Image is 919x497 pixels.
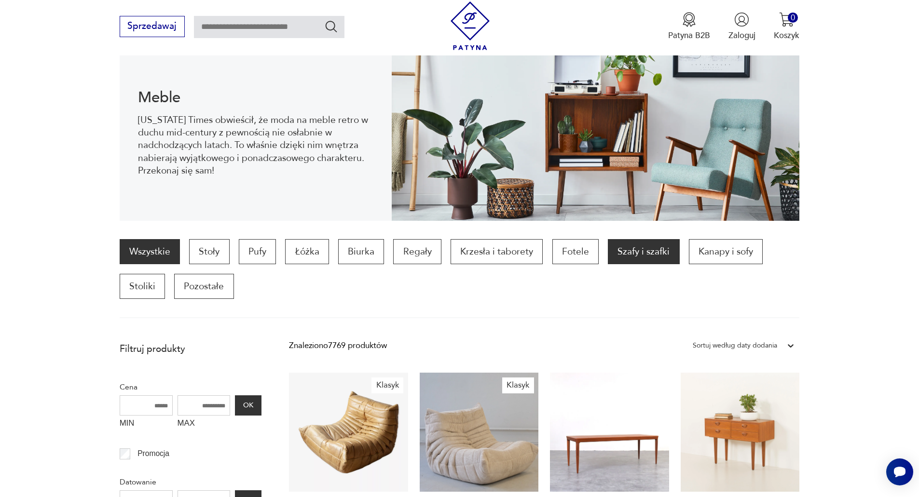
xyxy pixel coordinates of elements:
button: 0Koszyk [774,12,799,41]
h1: Meble [138,91,373,105]
p: Patyna B2B [668,30,710,41]
button: Zaloguj [728,12,755,41]
p: Koszyk [774,30,799,41]
a: Kanapy i sofy [689,239,763,264]
iframe: Smartsupp widget button [886,458,913,485]
img: Ikona koszyka [779,12,794,27]
a: Ikona medaluPatyna B2B [668,12,710,41]
p: [US_STATE] Times obwieścił, że moda na meble retro w duchu mid-century z pewnością nie osłabnie w... [138,114,373,177]
button: Sprzedawaj [120,16,185,37]
a: Stoliki [120,274,165,299]
div: 0 [788,13,798,23]
a: Pufy [239,239,276,264]
div: Sortuj według daty dodania [693,339,777,352]
a: Pozostałe [174,274,233,299]
a: Sprzedawaj [120,23,185,31]
p: Datowanie [120,476,261,488]
a: Regały [393,239,441,264]
img: Ikona medalu [682,12,697,27]
label: MIN [120,416,173,434]
p: Filtruj produkty [120,343,261,355]
button: OK [235,395,261,416]
a: Łóżka [285,239,329,264]
img: Meble [392,47,800,221]
p: Promocja [137,447,169,460]
p: Zaloguj [728,30,755,41]
img: Patyna - sklep z meblami i dekoracjami vintage [446,1,494,50]
a: Wszystkie [120,239,180,264]
img: Ikonka użytkownika [734,12,749,27]
button: Patyna B2B [668,12,710,41]
p: Cena [120,381,261,393]
label: MAX [178,416,231,434]
a: Fotele [552,239,599,264]
a: Biurka [338,239,384,264]
a: Szafy i szafki [608,239,679,264]
div: Znaleziono 7769 produktów [289,339,387,352]
a: Stoły [189,239,229,264]
a: Krzesła i taborety [451,239,543,264]
button: Szukaj [324,19,338,33]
